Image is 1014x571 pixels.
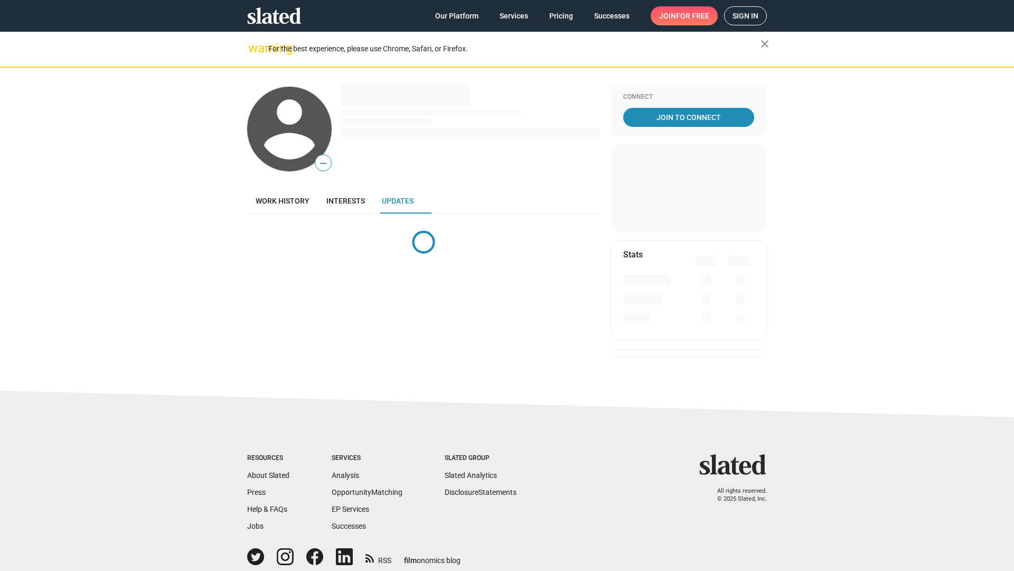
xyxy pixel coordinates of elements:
a: Work history [247,188,318,214]
a: Analysis [332,471,359,480]
mat-card-title: Stats [623,249,643,260]
a: Successes [586,6,638,25]
a: Press [247,488,266,496]
p: All rights reserved. © 2025 Slated, Inc. [706,487,767,503]
a: Joinfor free [651,6,718,25]
a: DisclosureStatements [445,488,517,496]
span: Successes [594,6,630,25]
mat-icon: warning [248,42,261,54]
div: Slated Group [445,454,517,463]
div: For the best experience, please use Chrome, Safari, or Firefox. [268,42,760,56]
a: Successes [332,522,366,530]
a: Our Platform [427,6,487,25]
a: Join To Connect [623,108,754,127]
span: Our Platform [435,6,478,25]
span: Pricing [549,6,573,25]
span: film [404,556,417,565]
div: Services [332,454,402,463]
a: filmonomics blog [404,547,461,566]
a: Sign in [724,6,767,25]
div: Resources [247,454,289,463]
span: Join [659,6,709,25]
a: Updates [373,188,422,214]
a: OpportunityMatching [332,488,402,496]
a: Slated Analytics [445,471,497,480]
span: Work history [256,197,309,205]
a: Services [491,6,537,25]
span: Updates [382,197,414,205]
span: — [315,156,331,170]
a: Help & FAQs [247,505,287,513]
span: Services [500,6,528,25]
a: Interests [318,188,373,214]
span: Join To Connect [625,108,752,127]
a: Pricing [541,6,581,25]
a: EP Services [332,505,369,513]
a: About Slated [247,471,289,480]
span: Sign in [733,7,758,25]
span: for free [676,6,709,25]
span: Interests [326,197,365,205]
a: RSS [365,549,391,566]
mat-icon: close [758,38,771,50]
a: Jobs [247,522,264,530]
div: Connect [623,93,754,102]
